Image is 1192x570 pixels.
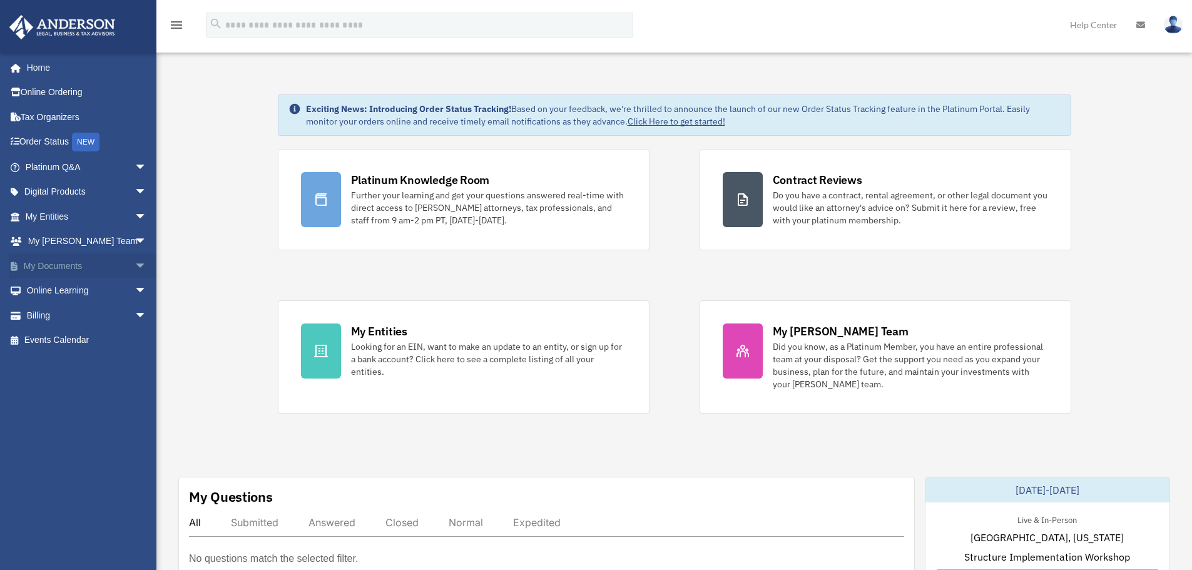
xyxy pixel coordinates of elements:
[700,149,1071,250] a: Contract Reviews Do you have a contract, rental agreement, or other legal document you would like...
[72,133,99,151] div: NEW
[351,172,490,188] div: Platinum Knowledge Room
[306,103,511,115] strong: Exciting News: Introducing Order Status Tracking!
[773,172,862,188] div: Contract Reviews
[9,155,166,180] a: Platinum Q&Aarrow_drop_down
[628,116,725,127] a: Click Here to get started!
[9,278,166,303] a: Online Learningarrow_drop_down
[308,516,355,529] div: Answered
[9,229,166,254] a: My [PERSON_NAME] Teamarrow_drop_down
[970,530,1124,545] span: [GEOGRAPHIC_DATA], [US_STATE]
[9,55,160,80] a: Home
[9,104,166,130] a: Tax Organizers
[449,516,483,529] div: Normal
[135,180,160,205] span: arrow_drop_down
[351,340,626,378] div: Looking for an EIN, want to make an update to an entity, or sign up for a bank account? Click her...
[135,253,160,279] span: arrow_drop_down
[351,323,407,339] div: My Entities
[306,103,1061,128] div: Based on your feedback, we're thrilled to announce the launch of our new Order Status Tracking fe...
[169,22,184,33] a: menu
[209,17,223,31] i: search
[6,15,119,39] img: Anderson Advisors Platinum Portal
[385,516,419,529] div: Closed
[1164,16,1183,34] img: User Pic
[1007,512,1087,526] div: Live & In-Person
[135,303,160,328] span: arrow_drop_down
[189,516,201,529] div: All
[773,323,909,339] div: My [PERSON_NAME] Team
[9,130,166,155] a: Order StatusNEW
[351,189,626,226] div: Further your learning and get your questions answered real-time with direct access to [PERSON_NAM...
[189,550,358,567] p: No questions match the selected filter.
[964,549,1130,564] span: Structure Implementation Workshop
[773,189,1048,226] div: Do you have a contract, rental agreement, or other legal document you would like an attorney's ad...
[135,229,160,255] span: arrow_drop_down
[9,204,166,229] a: My Entitiesarrow_drop_down
[169,18,184,33] i: menu
[278,300,649,414] a: My Entities Looking for an EIN, want to make an update to an entity, or sign up for a bank accoun...
[9,80,166,105] a: Online Ordering
[189,487,273,506] div: My Questions
[231,516,278,529] div: Submitted
[135,204,160,230] span: arrow_drop_down
[9,253,166,278] a: My Documentsarrow_drop_down
[773,340,1048,390] div: Did you know, as a Platinum Member, you have an entire professional team at your disposal? Get th...
[278,149,649,250] a: Platinum Knowledge Room Further your learning and get your questions answered real-time with dire...
[925,477,1169,502] div: [DATE]-[DATE]
[135,155,160,180] span: arrow_drop_down
[9,303,166,328] a: Billingarrow_drop_down
[513,516,561,529] div: Expedited
[700,300,1071,414] a: My [PERSON_NAME] Team Did you know, as a Platinum Member, you have an entire professional team at...
[9,180,166,205] a: Digital Productsarrow_drop_down
[135,278,160,304] span: arrow_drop_down
[9,328,166,353] a: Events Calendar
